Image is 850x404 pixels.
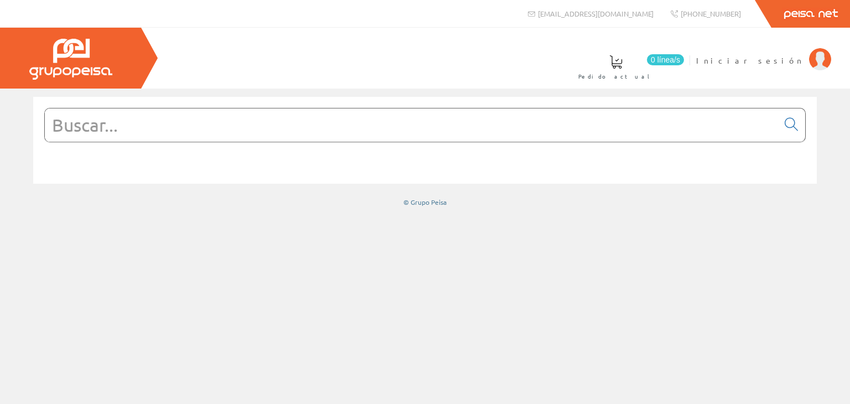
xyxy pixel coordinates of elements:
[538,9,654,18] span: [EMAIL_ADDRESS][DOMAIN_NAME]
[696,46,831,56] a: Iniciar sesión
[45,108,778,142] input: Buscar...
[681,9,741,18] span: [PHONE_NUMBER]
[33,198,817,207] div: © Grupo Peisa
[647,54,684,65] span: 0 línea/s
[696,55,804,66] span: Iniciar sesión
[29,39,112,80] img: Grupo Peisa
[578,71,654,82] span: Pedido actual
